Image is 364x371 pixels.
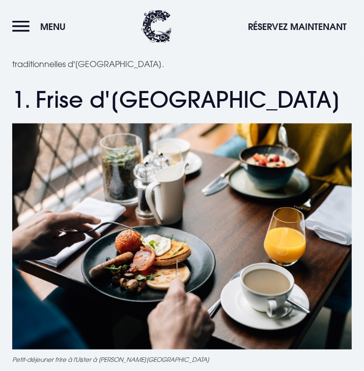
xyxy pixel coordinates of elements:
span: Menu [40,21,66,33]
h2: 1. Frise d'[GEOGRAPHIC_DATA] [12,86,352,113]
img: Petit-déjeuner traditionnel nord-ir [12,123,352,349]
figcaption: Petit-déjeuner frire à l'Ulster à [PERSON_NAME][GEOGRAPHIC_DATA] [12,355,352,364]
button: Menu [12,16,71,38]
button: Réservez maintenant [243,16,352,38]
img: Clandeboye Lodge [142,10,172,43]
